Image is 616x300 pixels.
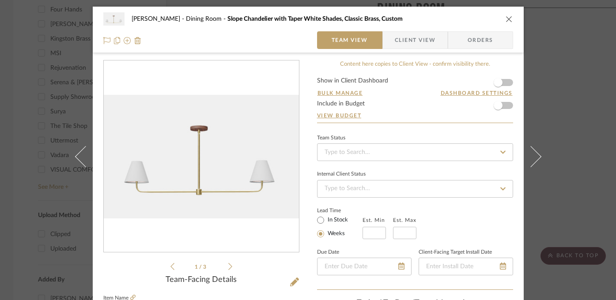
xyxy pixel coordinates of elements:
span: / [199,264,203,270]
a: View Budget [317,112,513,119]
label: Est. Max [393,217,416,223]
div: Internal Client Status [317,172,366,176]
img: 37dddee2-4703-498b-9623-ecdf0acd8e64_48x40.jpg [103,10,125,28]
label: Due Date [317,250,339,255]
img: Remove from project [134,37,141,44]
div: Team-Facing Details [103,275,299,285]
span: 1 [195,264,199,270]
span: 3 [203,264,208,270]
mat-radio-group: Select item type [317,214,363,239]
div: Content here copies to Client View - confirm visibility there. [317,60,513,69]
input: Type to Search… [317,180,513,198]
span: Client View [395,31,435,49]
input: Type to Search… [317,143,513,161]
div: Team Status [317,136,345,140]
button: Bulk Manage [317,89,363,97]
img: 37dddee2-4703-498b-9623-ecdf0acd8e64_436x436.jpg [104,95,299,219]
div: 0 [104,95,299,219]
label: Weeks [326,230,345,238]
span: Slope Chandelier with Taper White Shades, Classic Brass, Custom [227,16,403,22]
button: close [505,15,513,23]
label: Client-Facing Target Install Date [419,250,492,255]
input: Enter Install Date [419,258,513,275]
label: Lead Time [317,206,363,214]
label: Est. Min [363,217,385,223]
span: Dining Room [186,16,227,22]
label: In Stock [326,216,348,224]
input: Enter Due Date [317,258,412,275]
span: Team View [332,31,368,49]
button: Dashboard Settings [440,89,513,97]
span: [PERSON_NAME] [132,16,186,22]
span: Orders [458,31,503,49]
